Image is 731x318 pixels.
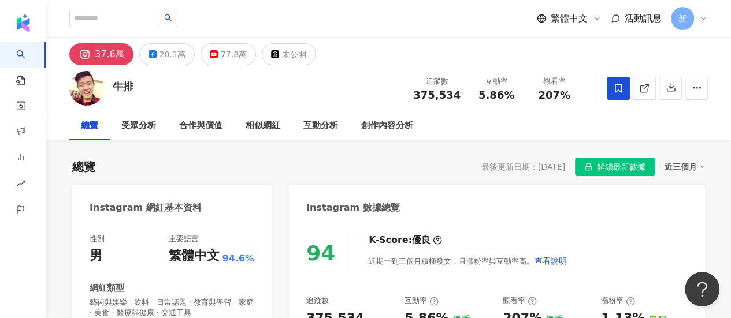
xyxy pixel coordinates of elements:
[665,159,705,174] div: 近三個月
[306,201,400,214] div: Instagram 數據總覽
[601,295,635,306] div: 漲粉率
[369,234,442,246] div: K-Score :
[72,159,95,175] div: 總覽
[95,46,125,62] div: 37.6萬
[164,14,172,22] span: search
[575,158,655,176] button: 解鎖最新數據
[159,46,185,62] div: 20.1萬
[678,12,687,25] span: 新
[685,272,719,306] iframe: Help Scout Beacon - Open
[121,119,156,133] div: 受眾分析
[584,163,592,171] span: lock
[535,256,567,265] span: 查看說明
[597,158,645,177] span: 解鎖最新數據
[90,201,202,214] div: Instagram 網紅基本資料
[413,89,461,101] span: 375,534
[90,282,124,294] div: 網紅類型
[81,119,98,133] div: 總覽
[69,43,133,65] button: 37.6萬
[551,12,588,25] span: 繁體中文
[481,162,565,171] div: 最後更新日期：[DATE]
[168,247,219,265] div: 繁體中文
[14,14,32,32] img: logo icon
[412,234,431,246] div: 優良
[503,295,537,306] div: 觀看率
[303,119,338,133] div: 互動分析
[168,234,198,244] div: 主要語言
[534,249,567,272] button: 查看說明
[538,89,570,101] span: 207%
[532,76,576,87] div: 觀看率
[282,46,306,62] div: 未公開
[361,119,413,133] div: 創作內容分析
[222,252,254,265] span: 94.6%
[262,43,316,65] button: 未公開
[69,71,104,106] img: KOL Avatar
[221,46,247,62] div: 77.8萬
[90,247,102,265] div: 男
[90,297,254,318] span: 藝術與娛樂 · 飲料 · 日常話題 · 教育與學習 · 家庭 · 美食 · 醫療與健康 · 交通工具
[474,76,518,87] div: 互動率
[369,249,567,272] div: 近期一到三個月積極發文，且漲粉率與互動率高。
[306,295,329,306] div: 追蹤數
[306,241,335,265] div: 94
[413,76,461,87] div: 追蹤數
[478,89,514,101] span: 5.86%
[246,119,280,133] div: 相似網紅
[139,43,195,65] button: 20.1萬
[16,42,39,87] a: search
[625,13,662,24] span: 活動訊息
[113,79,133,93] div: 牛排
[90,234,105,244] div: 性別
[16,172,25,198] span: rise
[201,43,256,65] button: 77.8萬
[179,119,222,133] div: 合作與價值
[405,295,439,306] div: 互動率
